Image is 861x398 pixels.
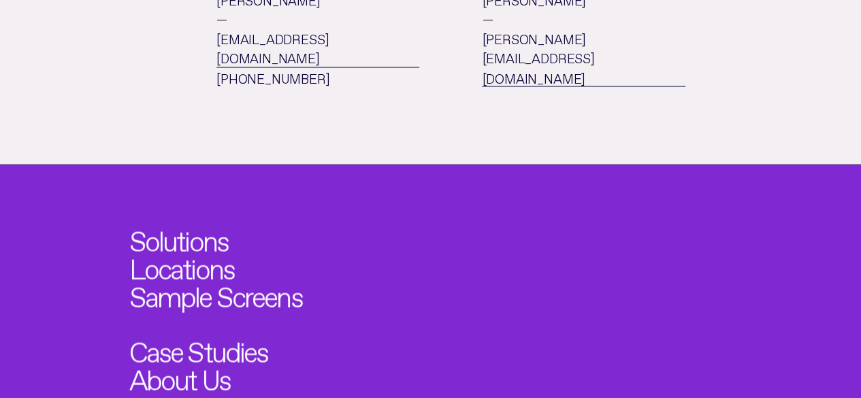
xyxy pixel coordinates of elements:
a: Solutions [129,224,228,252]
a: [EMAIL_ADDRESS][DOMAIN_NAME] [216,29,419,67]
a: Case Studies [129,335,268,363]
a: About Us [129,363,230,391]
a: Locations [129,252,234,280]
a: [PERSON_NAME][EMAIL_ADDRESS][DOMAIN_NAME] [482,29,685,86]
a: Sample Screens [129,280,302,308]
